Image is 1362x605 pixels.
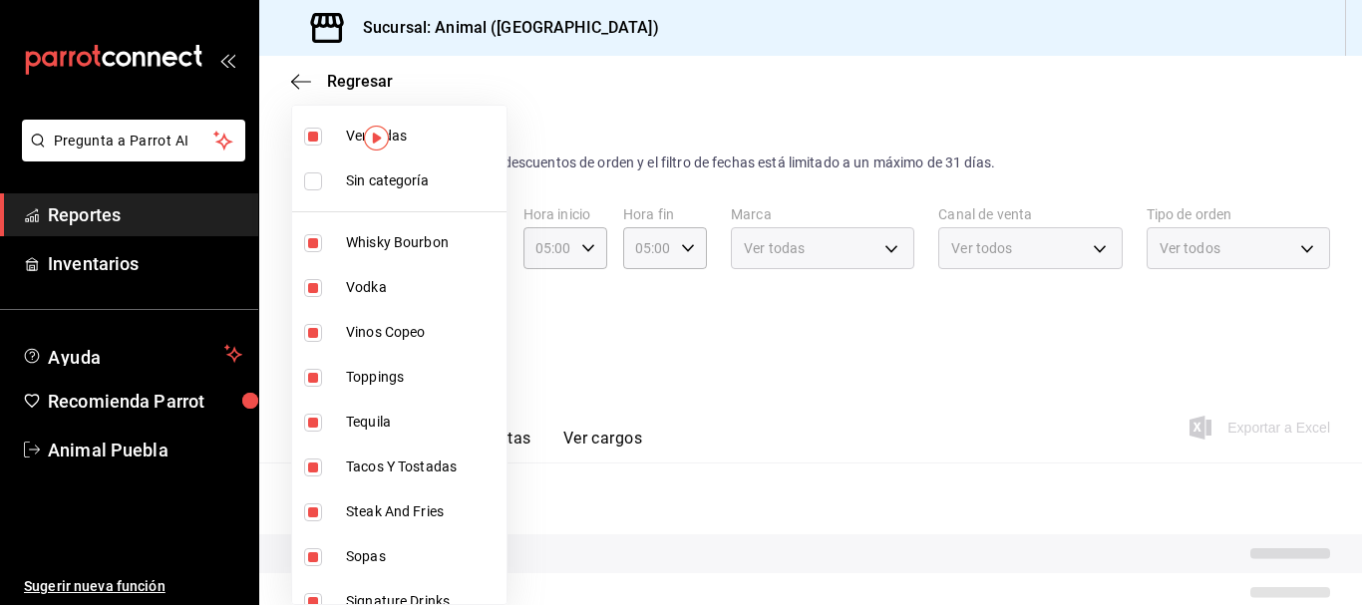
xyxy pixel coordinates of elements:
span: Steak And Fries [346,501,499,522]
span: Vodka [346,277,499,298]
span: Sopas [346,546,499,567]
span: Tequila [346,412,499,433]
img: Tooltip marker [364,126,389,151]
span: Vinos Copeo [346,322,499,343]
span: Ver todas [346,126,499,147]
span: Toppings [346,367,499,388]
span: Sin categoría [346,170,499,191]
span: Whisky Bourbon [346,232,499,253]
span: Tacos Y Tostadas [346,456,499,477]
